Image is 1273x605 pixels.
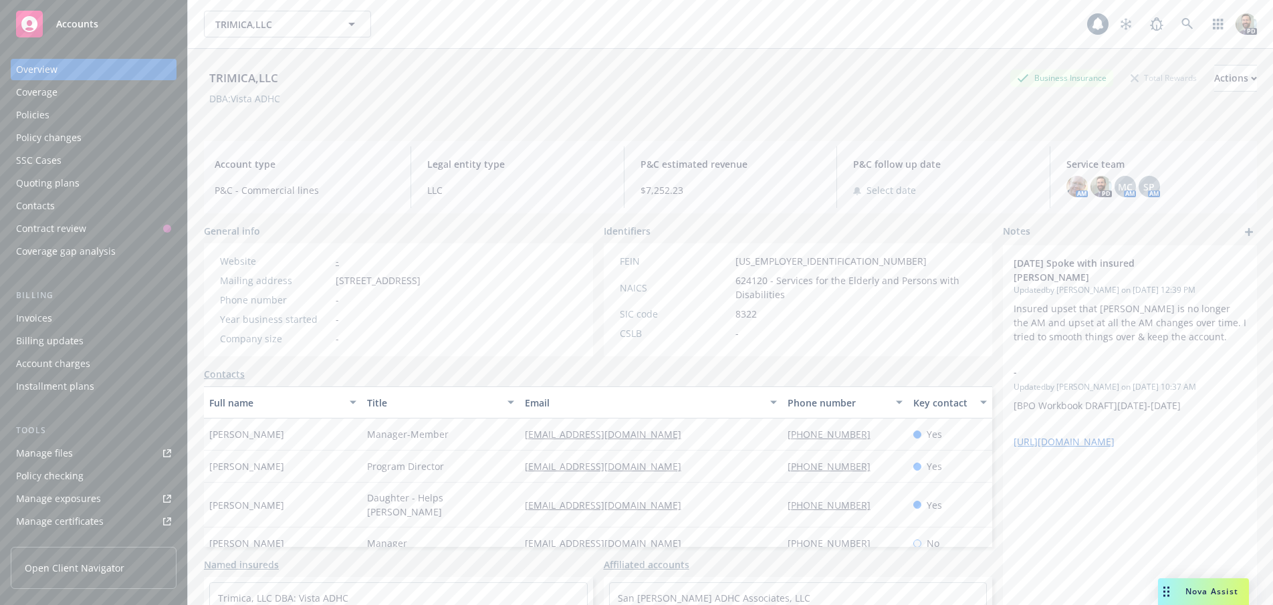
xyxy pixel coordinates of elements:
[1214,65,1257,92] button: Actions
[11,376,177,397] a: Installment plans
[1003,245,1257,354] div: [DATE] Spoke with insured [PERSON_NAME]Updatedby [PERSON_NAME] on [DATE] 12:39 PMInsured upset th...
[525,537,692,550] a: [EMAIL_ADDRESS][DOMAIN_NAME]
[367,536,407,550] span: Manager
[362,386,519,418] button: Title
[16,104,49,126] div: Policies
[604,224,651,238] span: Identifiers
[215,17,331,31] span: TRIMICA,LLC
[11,488,177,509] a: Manage exposures
[11,127,177,148] a: Policy changes
[1014,256,1211,284] span: [DATE] Spoke with insured [PERSON_NAME]
[788,499,881,511] a: [PHONE_NUMBER]
[604,558,689,572] a: Affiliated accounts
[1185,586,1238,597] span: Nova Assist
[209,92,280,106] div: DBA: Vista ADHC
[1003,224,1030,240] span: Notes
[427,157,607,171] span: Legal entity type
[1174,11,1201,37] a: Search
[927,536,939,550] span: No
[11,82,177,103] a: Coverage
[209,498,284,512] span: [PERSON_NAME]
[367,427,449,441] span: Manager-Member
[913,396,972,410] div: Key contact
[220,312,330,326] div: Year business started
[204,224,260,238] span: General info
[11,289,177,302] div: Billing
[16,82,57,103] div: Coverage
[927,459,942,473] span: Yes
[788,428,881,441] a: [PHONE_NUMBER]
[336,312,339,326] span: -
[788,460,881,473] a: [PHONE_NUMBER]
[11,5,177,43] a: Accounts
[336,273,421,287] span: [STREET_ADDRESS]
[11,218,177,239] a: Contract review
[1003,354,1257,459] div: -Updatedby [PERSON_NAME] on [DATE] 10:37 AM[BPO Workbook DRAFT][DATE]-[DATE] [URL][DOMAIN_NAME]
[16,488,101,509] div: Manage exposures
[11,443,177,464] a: Manage files
[11,465,177,487] a: Policy checking
[1118,180,1133,194] span: MC
[367,491,514,519] span: Daughter - Helps [PERSON_NAME]
[866,183,916,197] span: Select date
[367,396,499,410] div: Title
[209,536,284,550] span: [PERSON_NAME]
[735,273,977,301] span: 624120 - Services for the Elderly and Persons with Disabilities
[220,254,330,268] div: Website
[853,157,1033,171] span: P&C follow up date
[1014,435,1115,448] a: [URL][DOMAIN_NAME]
[16,308,52,329] div: Invoices
[336,332,339,346] span: -
[620,326,730,340] div: CSLB
[1241,224,1257,240] a: add
[218,592,348,604] a: Trimica, LLC DBA: Vista ADHC
[525,428,692,441] a: [EMAIL_ADDRESS][DOMAIN_NAME]
[16,353,90,374] div: Account charges
[204,386,362,418] button: Full name
[220,293,330,307] div: Phone number
[16,241,116,262] div: Coverage gap analysis
[16,218,86,239] div: Contract review
[16,59,57,80] div: Overview
[1010,70,1113,86] div: Business Insurance
[788,396,889,410] div: Phone number
[11,59,177,80] a: Overview
[620,307,730,321] div: SIC code
[908,386,992,418] button: Key contact
[1014,381,1246,393] span: Updated by [PERSON_NAME] on [DATE] 10:37 AM
[735,326,739,340] span: -
[620,254,730,268] div: FEIN
[641,183,820,197] span: $7,252.23
[16,443,73,464] div: Manage files
[1236,13,1257,35] img: photo
[16,150,62,171] div: SSC Cases
[1113,11,1139,37] a: Stop snowing
[1158,578,1249,605] button: Nova Assist
[11,104,177,126] a: Policies
[519,386,782,418] button: Email
[16,195,55,217] div: Contacts
[204,558,279,572] a: Named insureds
[1090,176,1112,197] img: photo
[927,498,942,512] span: Yes
[1014,365,1211,379] span: -
[927,427,942,441] span: Yes
[1014,284,1246,296] span: Updated by [PERSON_NAME] on [DATE] 12:39 PM
[56,19,98,29] span: Accounts
[782,386,909,418] button: Phone number
[1143,180,1155,194] span: SP
[1066,176,1088,197] img: photo
[336,293,339,307] span: -
[25,561,124,575] span: Open Client Navigator
[11,172,177,194] a: Quoting plans
[1066,157,1246,171] span: Service team
[11,308,177,329] a: Invoices
[367,459,444,473] span: Program Director
[11,424,177,437] div: Tools
[16,465,84,487] div: Policy checking
[204,11,371,37] button: TRIMICA,LLC
[16,330,84,352] div: Billing updates
[215,157,394,171] span: Account type
[209,427,284,441] span: [PERSON_NAME]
